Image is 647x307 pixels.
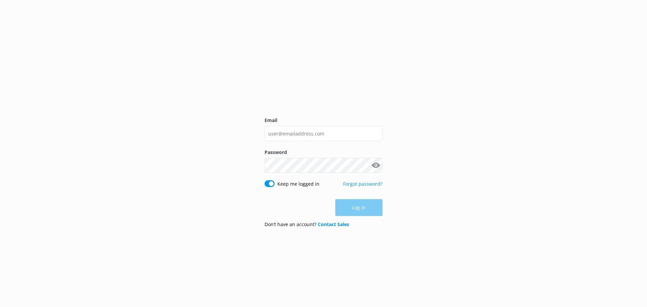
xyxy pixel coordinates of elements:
button: Show password [369,159,382,172]
label: Email [265,117,382,124]
a: Contact Sales [318,221,349,227]
label: Keep me logged in [277,180,319,188]
a: Forgot password? [343,181,382,187]
input: user@emailaddress.com [265,126,382,141]
label: Password [265,149,382,156]
p: Don’t have an account? [265,221,349,228]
